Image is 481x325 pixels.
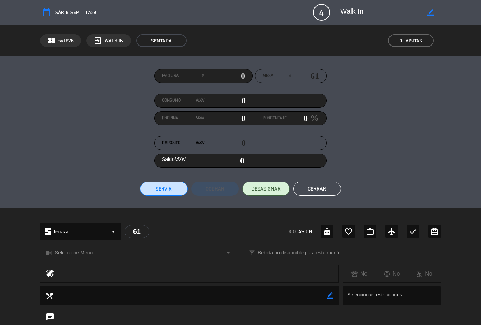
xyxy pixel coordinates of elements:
span: DESASIGNAR [251,185,281,193]
button: calendar_today [40,6,53,19]
span: OCCASION: [289,228,313,236]
span: Bebida no disponible para este menú [258,249,339,257]
input: 0 [287,113,308,124]
span: SENTADA [136,34,187,47]
div: 61 [125,225,149,238]
i: card_giftcard [430,227,439,236]
em: % [308,111,319,125]
div: No [408,269,441,278]
label: Depósito [162,139,204,146]
input: number [291,71,319,81]
i: work_outline [366,227,374,236]
em: MXN [196,139,204,146]
button: Cerrar [293,182,341,196]
label: Saldo [162,155,186,163]
i: healing [46,269,54,279]
input: 0 [204,113,245,124]
i: local_bar [249,249,255,256]
i: chat [46,313,54,323]
i: arrow_drop_down [109,227,118,236]
i: cake [323,227,331,236]
div: No [343,269,375,278]
i: check [409,227,417,236]
em: # [201,72,204,79]
em: # [289,72,291,79]
i: arrow_drop_down [224,248,232,257]
div: No [376,269,408,278]
button: Servir [140,182,188,196]
span: 0 [400,37,402,45]
span: 4 [313,4,330,21]
button: Cobrar [191,182,239,196]
span: syJFV6 [58,37,74,45]
input: 0 [204,71,245,81]
input: 0 [204,95,246,106]
label: Propina [162,115,204,122]
em: MXN [195,115,204,122]
em: MXN [175,156,186,162]
i: airplanemode_active [387,227,396,236]
i: dashboard [44,227,52,236]
label: Factura [162,72,204,79]
span: confirmation_number [48,36,56,45]
i: border_color [327,292,333,299]
button: DESASIGNAR [242,182,290,196]
i: exit_to_app [94,36,102,45]
em: Visitas [406,37,422,45]
i: chrome_reader_mode [46,249,52,256]
span: Mesa [263,72,273,79]
label: Porcentaje [263,115,287,122]
em: MXN [196,97,204,104]
span: 17:39 [85,8,96,17]
span: WALK IN [105,37,124,45]
span: Terraza [53,228,68,236]
i: local_dining [45,291,53,299]
i: calendar_today [42,8,51,17]
span: sáb. 6, sep. [55,8,79,17]
i: favorite_border [344,227,353,236]
span: Seleccione Menú [55,249,93,257]
i: border_color [427,9,434,16]
label: Consumo [162,97,204,104]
